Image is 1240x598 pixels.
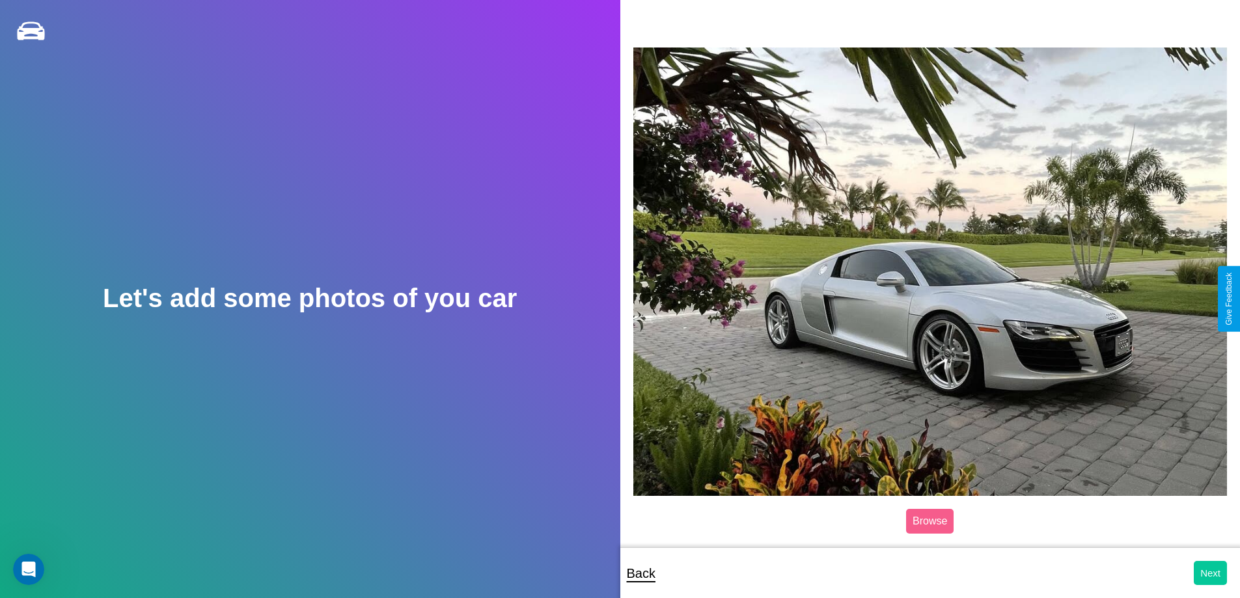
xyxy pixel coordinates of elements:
[1224,273,1233,325] div: Give Feedback
[906,509,954,534] label: Browse
[627,562,655,585] p: Back
[1194,561,1227,585] button: Next
[633,48,1228,495] img: posted
[13,554,44,585] iframe: Intercom live chat
[103,284,517,313] h2: Let's add some photos of you car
